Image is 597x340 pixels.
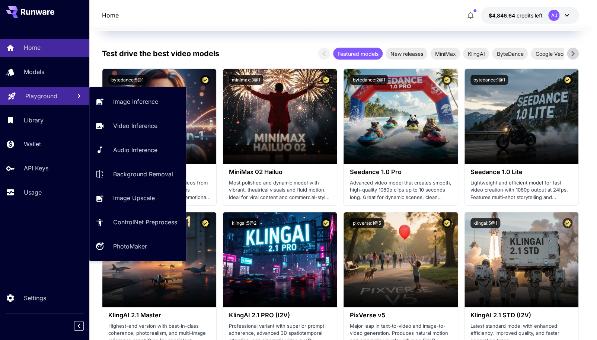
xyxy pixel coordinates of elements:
img: alt [464,69,578,164]
p: Home [24,43,41,52]
button: $4,846.63993 [481,7,579,24]
nav: breadcrumb [102,11,119,20]
span: ByteDance [492,50,528,58]
a: Audio Inference [89,141,186,159]
img: alt [223,212,337,307]
div: AJ [548,10,559,21]
span: MiniMax [430,50,460,58]
button: klingai:5@1 [470,218,500,228]
p: Image Upscale [113,193,155,202]
p: Lightweight and efficient model for fast video creation with 1080p output at 24fps. Features mult... [470,179,572,201]
button: Certified Model – Vetted for best performance and includes a commercial license. [321,75,331,85]
span: New releases [386,50,427,58]
p: Usage [24,188,42,197]
h3: KlingAI 2.1 PRO (I2V) [229,312,331,319]
span: Featured models [333,50,383,58]
span: KlingAI [463,50,489,58]
p: Models [24,67,44,76]
h3: Seedance 1.0 Lite [470,169,572,176]
div: Collapse sidebar [80,319,89,333]
img: alt [464,212,578,307]
img: alt [344,212,457,307]
img: alt [344,69,457,164]
a: Image Upscale [89,189,186,207]
a: Background Removal [89,165,186,183]
span: credits left [516,12,542,19]
span: Google Veo [531,50,568,58]
p: Image Inference [113,97,158,106]
p: Settings [24,294,46,302]
a: PhotoMaker [89,237,186,256]
p: Advanced video model that creates smooth, high-quality 1080p clips up to 10 seconds long. Great f... [349,179,451,201]
p: Home [102,11,119,20]
a: Video Inference [89,117,186,135]
p: Library [24,116,44,125]
button: klingai:5@2 [229,218,259,228]
button: minimax:3@1 [229,75,263,85]
button: Certified Model – Vetted for best performance and includes a commercial license. [200,218,210,228]
p: Test drive the best video models [102,48,219,59]
button: Collapse sidebar [74,321,84,331]
h3: MiniMax 02 Hailuo [229,169,331,176]
p: PhotoMaker [113,242,147,251]
div: $4,846.63993 [488,12,542,19]
button: Certified Model – Vetted for best performance and includes a commercial license. [321,218,331,228]
h3: KlingAI 2.1 STD (I2V) [470,312,572,319]
h3: PixVerse v5 [349,312,451,319]
h3: KlingAI 2.1 Master [108,312,210,319]
p: ControlNet Preprocess [113,218,177,227]
button: bytedance:2@1 [349,75,388,85]
img: alt [223,69,337,164]
button: Certified Model – Vetted for best performance and includes a commercial license. [562,218,572,228]
button: bytedance:5@1 [108,75,147,85]
p: API Keys [24,164,48,173]
button: Certified Model – Vetted for best performance and includes a commercial license. [442,218,452,228]
button: Certified Model – Vetted for best performance and includes a commercial license. [442,75,452,85]
p: Playground [25,92,57,100]
button: Certified Model – Vetted for best performance and includes a commercial license. [562,75,572,85]
a: Image Inference [89,93,186,111]
span: $4,846.64 [488,12,516,19]
p: Wallet [24,139,41,148]
p: Most polished and dynamic model with vibrant, theatrical visuals and fluid motion. Ideal for vira... [229,179,331,201]
a: ControlNet Preprocess [89,213,186,231]
p: Background Removal [113,170,173,179]
button: Certified Model – Vetted for best performance and includes a commercial license. [200,75,210,85]
p: Audio Inference [113,145,157,154]
button: bytedance:1@1 [470,75,508,85]
p: Video Inference [113,121,157,130]
button: pixverse:1@5 [349,218,384,228]
h3: Seedance 1.0 Pro [349,169,451,176]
